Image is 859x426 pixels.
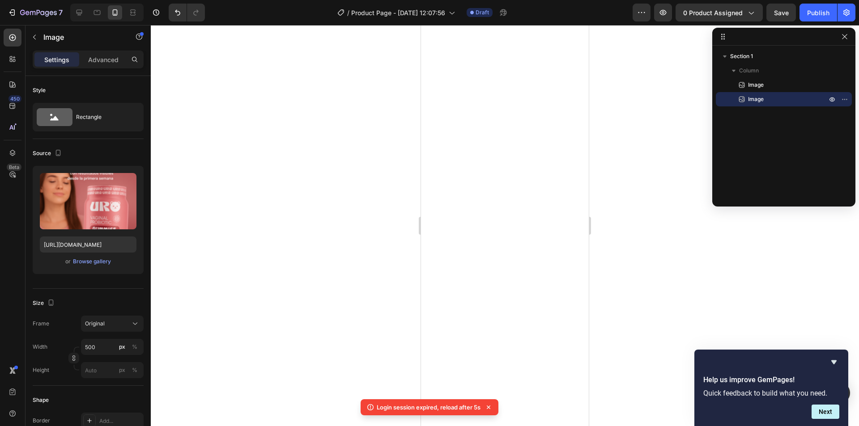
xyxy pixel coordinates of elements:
label: Frame [33,320,49,328]
span: Image [748,80,764,89]
span: Draft [476,8,489,17]
span: 0 product assigned [683,8,743,17]
div: 450 [9,95,21,102]
div: Publish [807,8,829,17]
span: Original [85,320,105,328]
label: Height [33,366,49,374]
button: Save [766,4,796,21]
div: Border [33,417,50,425]
input: https://example.com/image.jpg [40,236,136,253]
button: 7 [4,4,67,21]
p: 7 [59,7,63,18]
div: Style [33,86,46,94]
button: % [117,365,128,375]
div: Source [33,148,64,160]
p: Settings [44,55,69,64]
button: 0 product assigned [676,4,763,21]
button: % [117,342,128,352]
span: or [65,256,71,267]
div: Help us improve GemPages! [703,357,839,419]
div: px [119,366,125,374]
p: Login session expired, reload after 5s [377,403,481,412]
span: Save [774,9,789,17]
label: Width [33,343,47,351]
div: % [132,343,137,351]
div: Add... [99,417,141,425]
div: % [132,366,137,374]
button: Original [81,316,144,332]
img: preview-image [40,173,136,229]
div: Beta [7,164,21,171]
div: Browse gallery [73,257,111,266]
p: Image [43,32,119,42]
button: px [129,365,140,375]
button: Browse gallery [72,257,111,266]
span: Image [748,95,764,104]
button: Hide survey [829,357,839,367]
p: Quick feedback to build what you need. [703,389,839,397]
input: px% [81,339,144,355]
div: px [119,343,125,351]
div: Undo/Redo [169,4,205,21]
h2: Help us improve GemPages! [703,375,839,385]
div: Rectangle [76,107,131,127]
span: Product Page - [DATE] 12:07:56 [351,8,445,17]
span: Section 1 [730,52,753,61]
div: Shape [33,396,49,404]
button: Next question [812,405,839,419]
input: px% [81,362,144,378]
button: Publish [799,4,837,21]
iframe: Design area [421,25,589,426]
div: Size [33,297,56,309]
span: / [347,8,349,17]
span: Column [739,66,759,75]
button: px [129,342,140,352]
p: Advanced [88,55,119,64]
